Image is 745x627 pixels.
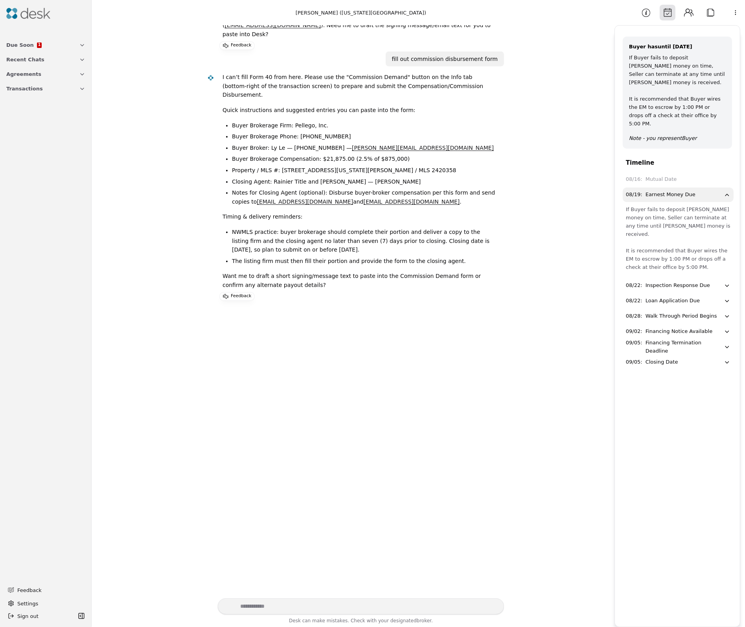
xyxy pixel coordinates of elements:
a: [PERSON_NAME][EMAIL_ADDRESS][DOMAIN_NAME] [352,145,494,151]
div: Financing Termination Deadline [646,339,724,355]
li: Property / MLS #: [STREET_ADDRESS][US_STATE][PERSON_NAME] / MLS 2420358 [232,166,498,175]
div: [PERSON_NAME] ([US_STATE][GEOGRAPHIC_DATA]) [296,9,427,17]
li: Buyer Brokerage Firm: Pellego, Inc. [232,121,498,130]
li: Notes for Closing Agent (optional): Disburse buyer-broker compensation per this form and send cop... [232,188,498,206]
div: If Buyer fails to deposit [PERSON_NAME] money on time, Seller can terminate at any time until [PE... [626,205,730,271]
button: 08/19:Earnest Money Due [623,188,734,202]
a: [EMAIL_ADDRESS][DOMAIN_NAME] [364,199,460,205]
div: 08/22 : [626,281,642,290]
div: If Buyer fails to deposit [PERSON_NAME] money on time, Seller can terminate at any time until [PE... [629,53,726,128]
p: Suggested signers: [PERSON_NAME] ( ), [PERSON_NAME] ( ). Need me to draft the signing message/ema... [223,12,498,39]
p: Feedback [231,292,251,300]
span: Feedback [17,586,81,594]
div: 08/19 : [626,191,642,199]
span: Due Soon [6,41,34,49]
div: Inspection Response Due [646,281,710,290]
p: Note - you represent Buyer [629,134,726,142]
button: 08/16:Mutual Date [623,172,734,187]
div: fill out commission disbursement form [392,55,498,64]
button: Feedback [3,583,85,597]
div: Mutual Date [646,175,677,184]
img: Desk [6,8,50,19]
button: Transactions [2,81,90,96]
div: Earnest Money Due [646,191,695,199]
button: 08/22:Loan Application Due [623,294,734,308]
span: Settings [17,599,38,608]
div: Desk can make mistakes. Check with your broker. [218,617,504,627]
button: Agreements [2,67,90,81]
span: Transactions [6,85,43,93]
button: Settings [5,597,87,610]
a: [EMAIL_ADDRESS][DOMAIN_NAME] [257,199,353,205]
textarea: Write your prompt here [218,598,504,614]
span: designated [390,618,417,623]
li: NWMLS practice: buyer brokerage should complete their portion and deliver a copy to the listing f... [232,228,498,254]
img: Desk [208,75,214,81]
p: Timing & delivery reminders: [223,212,498,221]
p: Quick instructions and suggested entries you can paste into the form: [223,106,498,115]
li: The listing firm must then fill their portion and provide the form to the closing agent. [232,257,498,266]
div: 09/02 : [626,327,642,336]
div: Timeline [615,158,740,167]
li: Buyer Brokerage Compensation: $21,875.00 (2.5% of $875,000) [232,154,498,164]
button: 09/02:Financing Notice Available [623,324,734,339]
div: Loan Application Due [646,297,700,305]
button: 09/05:Financing Termination Deadline [623,340,734,354]
div: Walk Through Period Begins [646,312,717,320]
li: Buyer Brokerage Phone: [PHONE_NUMBER] [232,132,498,141]
span: 1 [38,43,40,47]
div: Financing Notice Available [646,327,712,336]
div: 08/22 : [626,297,642,305]
button: 08/28:Walk Through Period Begins [623,309,734,324]
div: 09/05 : [626,339,642,347]
li: Closing Agent: Rainier Title and [PERSON_NAME] — [PERSON_NAME] [232,177,498,186]
p: Feedback [231,42,251,50]
a: [EMAIL_ADDRESS][DOMAIN_NAME] [224,22,321,28]
div: 08/16 : [626,175,642,184]
span: Recent Chats [6,55,44,64]
button: 09/05:Closing Date [623,355,734,370]
button: 08/22:Inspection Response Due [623,278,734,293]
button: Due Soon1 [2,38,90,52]
div: Closing Date [646,358,678,366]
p: Want me to draft a short signing/message text to paste into the Commission Demand form or confirm... [223,272,498,289]
span: Sign out [17,612,39,620]
li: Buyer Broker: Ly Le — [PHONE_NUMBER] — [232,143,498,153]
button: Sign out [5,610,76,622]
div: 08/28 : [626,312,642,320]
div: 09/05 : [626,358,642,366]
p: I can’t fill Form 40 from here. Please use the "Commission Demand" button on the Info tab (bottom... [223,73,498,99]
span: Agreements [6,70,41,78]
button: Recent Chats [2,52,90,67]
